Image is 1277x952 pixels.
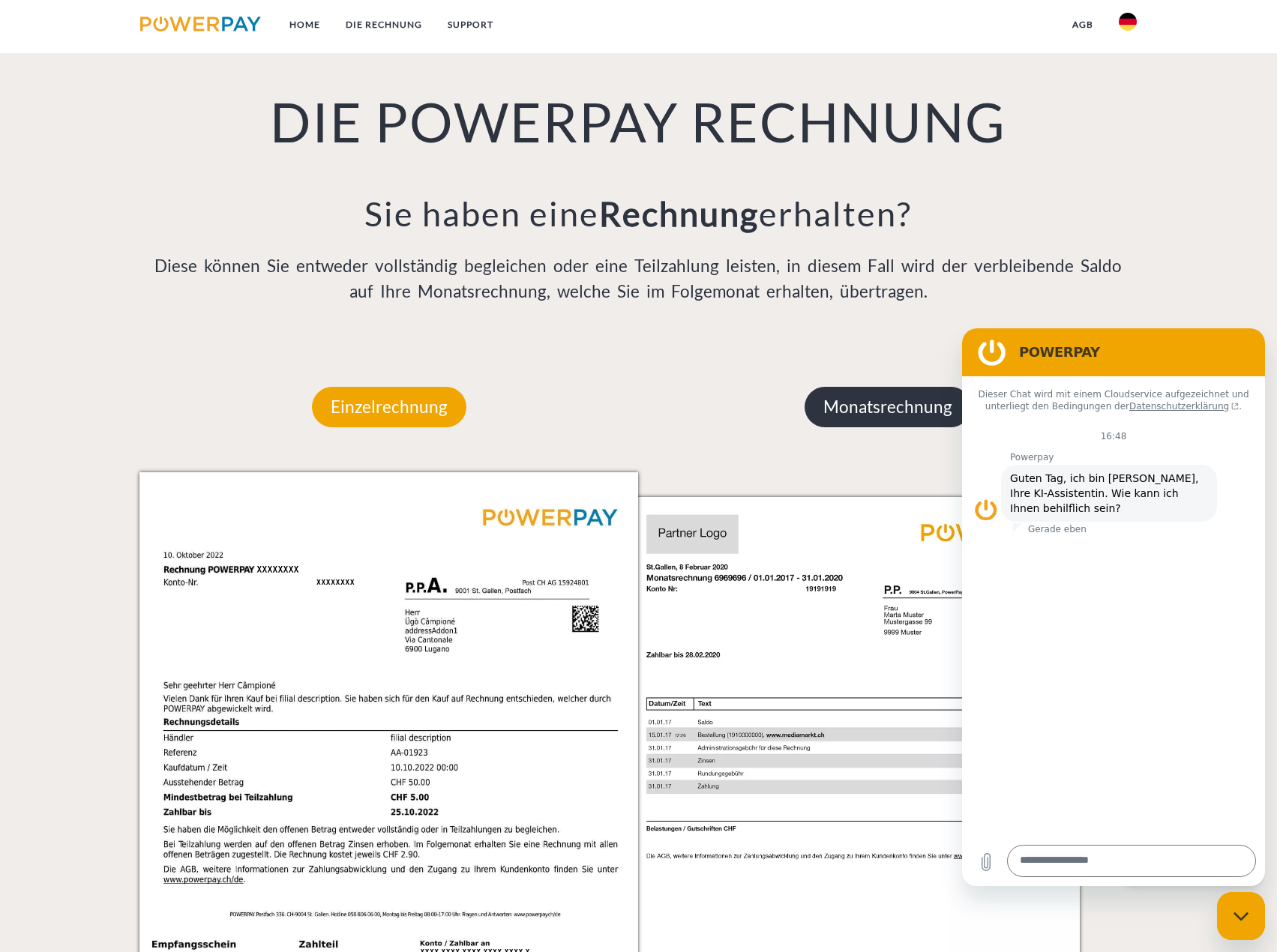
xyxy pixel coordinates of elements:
[312,387,466,427] p: Einzelrechnung
[139,253,1137,304] p: Diese können Sie entweder vollständig begleichen oder eine Teilzahlung leisten, in diesem Fall wi...
[277,11,333,38] a: Home
[962,328,1265,886] iframe: Messaging-Fenster
[140,16,261,31] img: logo-powerpay.svg
[805,387,971,427] p: Monatsrechnung
[333,11,435,38] a: DIE RECHNUNG
[1217,892,1265,940] iframe: Schaltfläche zum Öffnen des Messaging-Fensters; Konversation läuft
[139,193,1137,235] h3: Sie haben eine erhalten?
[1119,13,1137,31] img: de
[435,11,506,38] a: SUPPORT
[1060,11,1106,38] a: agb
[139,88,1137,155] h1: DIE POWERPAY RECHNUNG
[599,193,759,234] b: Rechnung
